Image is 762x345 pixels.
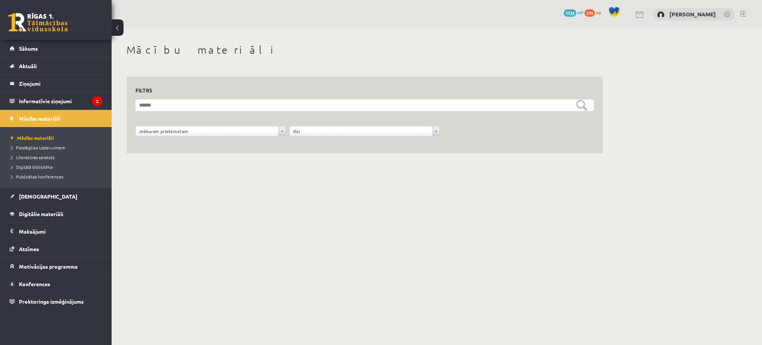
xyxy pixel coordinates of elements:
a: Visi [290,126,439,136]
a: Mācību materiāli [10,110,102,127]
span: 1732 [564,9,576,17]
a: Digitālie materiāli [10,205,102,222]
a: Mācību materiāli [11,134,104,141]
img: Laura Pence [657,11,665,19]
h3: Filtrs [135,85,585,95]
span: Visi [293,126,430,136]
a: Jebkuram priekšmetam [136,126,285,136]
a: 270 xp [585,9,605,15]
span: Pieslēgties Uzdevumiem [11,145,65,151]
a: Digitālā bibliotēka [11,164,104,170]
legend: Maksājumi [19,223,102,240]
span: Mācību materiāli [11,135,54,141]
a: Informatīvie ziņojumi2 [10,92,102,110]
a: Konferences [10,275,102,292]
a: Publicētas konferences [11,173,104,180]
span: Literatūras saraksts [11,154,54,160]
span: Sākums [19,45,38,52]
span: Motivācijas programma [19,263,78,270]
span: Aktuāli [19,63,37,69]
a: Rīgas 1. Tālmācības vidusskola [8,13,68,32]
span: Publicētas konferences [11,174,63,180]
span: Jebkuram priekšmetam [139,126,276,136]
a: Sākums [10,40,102,57]
a: 1732 mP [564,9,583,15]
a: Proktoringa izmēģinājums [10,293,102,310]
a: [PERSON_NAME] [669,10,716,18]
i: 2 [92,96,102,106]
legend: Ziņojumi [19,75,102,92]
a: Pieslēgties Uzdevumiem [11,144,104,151]
a: Atzīmes [10,240,102,257]
a: Motivācijas programma [10,258,102,275]
span: xp [596,9,601,15]
a: Ziņojumi [10,75,102,92]
span: Mācību materiāli [19,115,60,122]
span: Atzīmes [19,246,39,252]
span: Konferences [19,281,50,287]
span: [DEMOGRAPHIC_DATA] [19,193,77,200]
span: Proktoringa izmēģinājums [19,298,84,305]
a: Maksājumi [10,223,102,240]
span: mP [577,9,583,15]
h1: Mācību materiāli [127,44,603,56]
a: Aktuāli [10,57,102,75]
legend: Informatīvie ziņojumi [19,92,102,110]
span: Digitālie materiāli [19,211,63,217]
span: 270 [585,9,595,17]
a: Literatūras saraksts [11,154,104,161]
a: [DEMOGRAPHIC_DATA] [10,188,102,205]
span: Digitālā bibliotēka [11,164,52,170]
